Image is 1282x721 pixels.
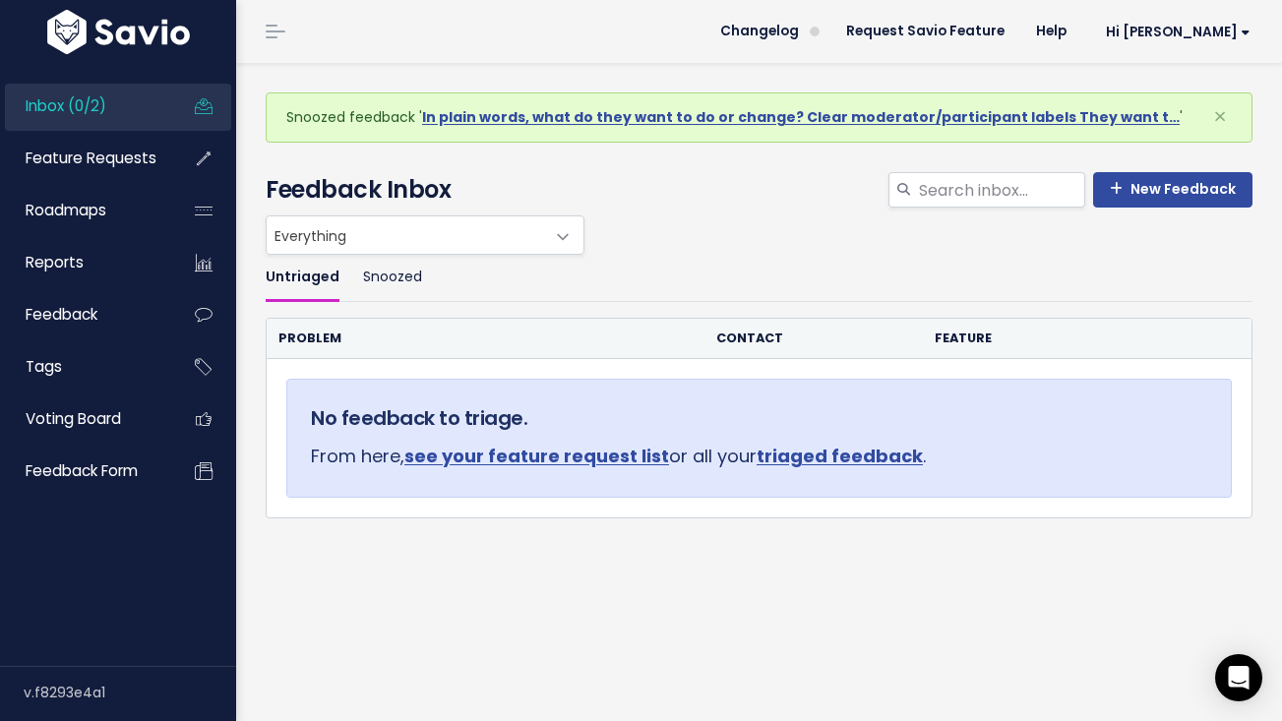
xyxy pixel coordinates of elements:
[5,136,163,181] a: Feature Requests
[266,215,584,255] span: Everything
[26,95,106,116] span: Inbox (0/2)
[267,216,544,254] span: Everything
[26,304,97,325] span: Feedback
[26,408,121,429] span: Voting Board
[266,255,1252,301] ul: Filter feature requests
[1106,25,1251,39] span: Hi [PERSON_NAME]
[5,292,163,337] a: Feedback
[266,92,1252,143] div: Snoozed feedback ' '
[720,25,799,38] span: Changelog
[26,356,62,377] span: Tags
[266,255,339,301] a: Untriaged
[26,252,84,272] span: Reports
[1193,93,1247,141] button: Close
[923,319,1196,359] th: Feature
[5,188,163,233] a: Roadmaps
[830,17,1020,46] a: Request Savio Feature
[42,10,195,54] img: logo-white.9d6f32f41409.svg
[422,107,1180,127] a: In plain words, what do they want to do or change? Clear moderator/participant labels They want t…
[1020,17,1082,46] a: Help
[267,319,704,359] th: Problem
[5,396,163,442] a: Voting Board
[404,444,669,468] a: see your feature request list
[363,255,422,301] a: Snoozed
[5,84,163,129] a: Inbox (0/2)
[5,449,163,494] a: Feedback form
[1215,654,1262,701] div: Open Intercom Messenger
[5,240,163,285] a: Reports
[26,148,156,168] span: Feature Requests
[26,200,106,220] span: Roadmaps
[26,460,138,481] span: Feedback form
[1093,172,1252,208] a: New Feedback
[704,319,923,359] th: Contact
[5,344,163,390] a: Tags
[311,441,1207,472] p: From here, or all your .
[757,444,923,468] a: triaged feedback
[917,172,1085,208] input: Search inbox...
[1213,100,1227,133] span: ×
[311,403,1207,433] h5: No feedback to triage.
[266,172,1252,208] h4: Feedback Inbox
[24,667,236,718] div: v.f8293e4a1
[1082,17,1266,47] a: Hi [PERSON_NAME]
